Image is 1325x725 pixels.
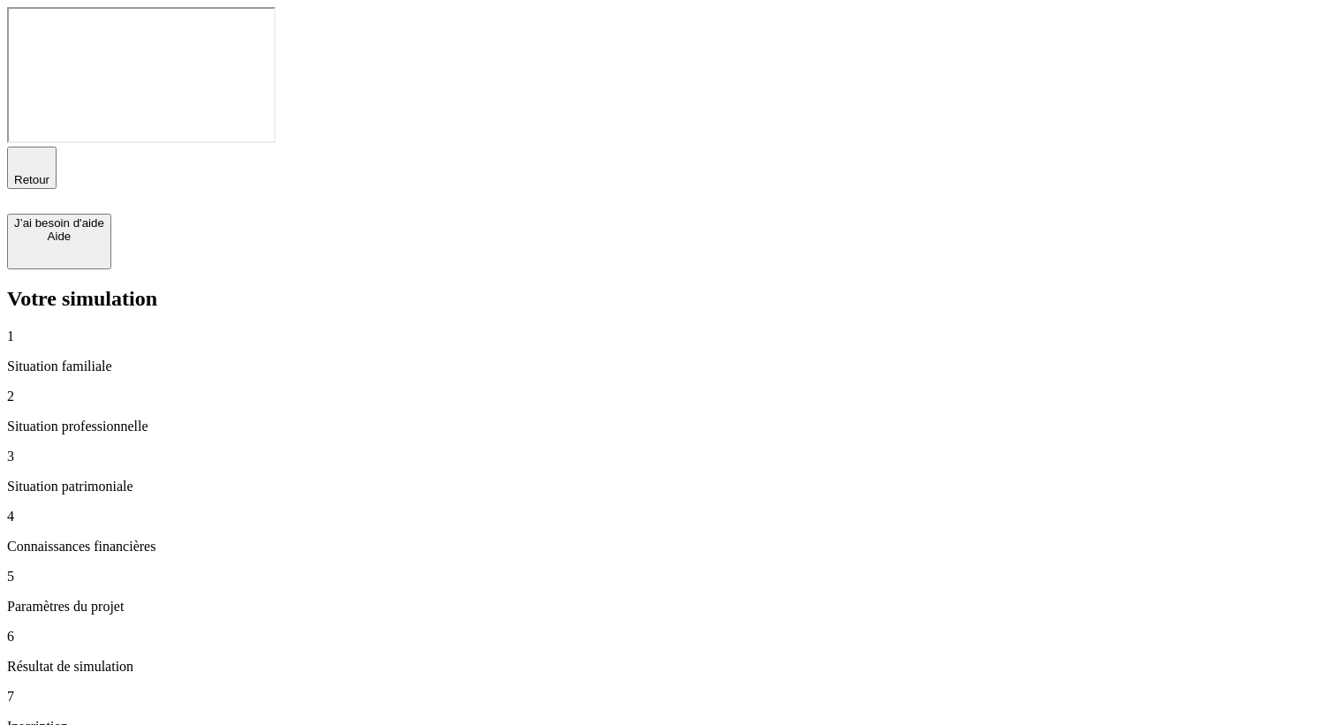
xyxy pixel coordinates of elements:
p: Paramètres du projet [7,599,1318,615]
p: 5 [7,569,1318,585]
p: Situation patrimoniale [7,479,1318,495]
button: J’ai besoin d'aideAide [7,214,111,269]
div: Aide [14,230,104,243]
p: Situation familiale [7,359,1318,374]
p: 3 [7,449,1318,464]
p: 7 [7,689,1318,705]
p: 2 [7,389,1318,404]
p: Résultat de simulation [7,659,1318,675]
button: Retour [7,147,57,189]
span: Retour [14,173,49,186]
p: Connaissances financières [7,539,1318,555]
div: J’ai besoin d'aide [14,216,104,230]
h2: Votre simulation [7,287,1318,311]
p: 6 [7,629,1318,645]
p: 1 [7,329,1318,344]
p: Situation professionnelle [7,419,1318,434]
p: 4 [7,509,1318,525]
